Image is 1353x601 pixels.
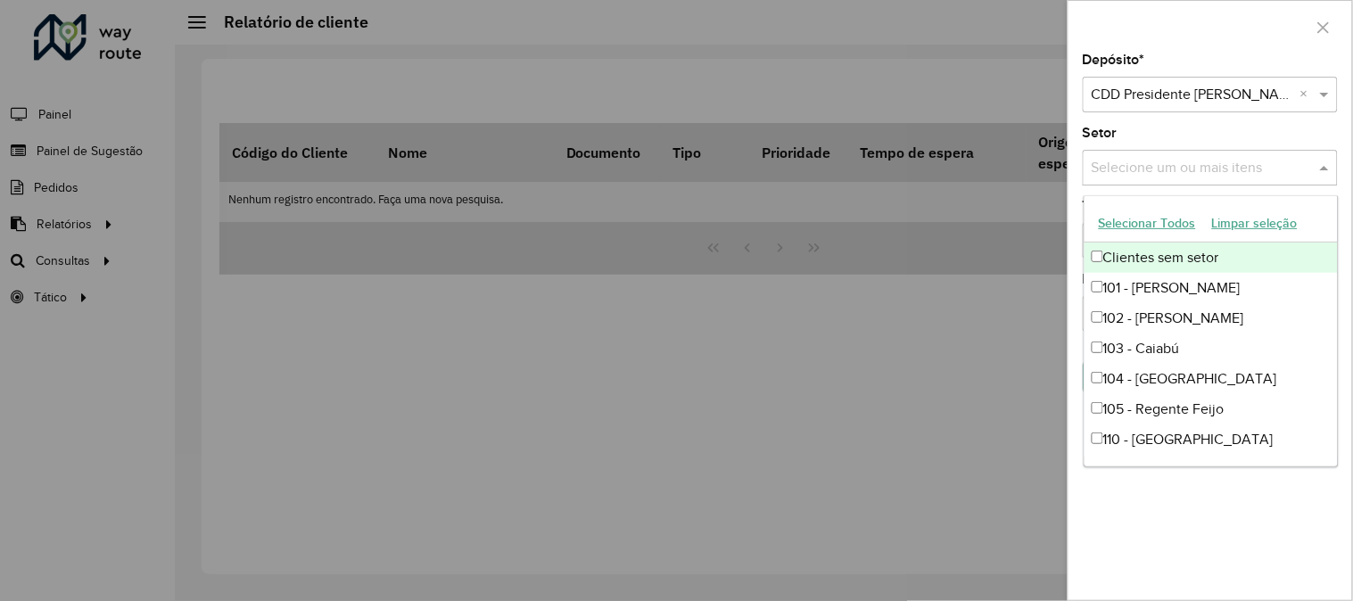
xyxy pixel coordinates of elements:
[1085,273,1338,303] div: 101 - [PERSON_NAME]
[1083,122,1118,144] label: Setor
[1085,455,1338,485] div: 111 - Boa esperança Doeste
[1300,84,1316,105] span: Clear all
[1091,210,1204,237] button: Selecionar Todos
[1084,195,1339,467] ng-dropdown-panel: Options list
[1085,243,1338,273] div: Clientes sem setor
[1204,210,1306,237] button: Limpar seleção
[1085,333,1338,364] div: 103 - Caiabú
[1083,195,1176,217] label: Tipo de cliente
[1085,394,1338,424] div: 105 - Regente Feijo
[1085,364,1338,394] div: 104 - [GEOGRAPHIC_DATA]
[1085,303,1338,333] div: 102 - [PERSON_NAME]
[1085,424,1338,455] div: 110 - [GEOGRAPHIC_DATA]
[1083,49,1145,70] label: Depósito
